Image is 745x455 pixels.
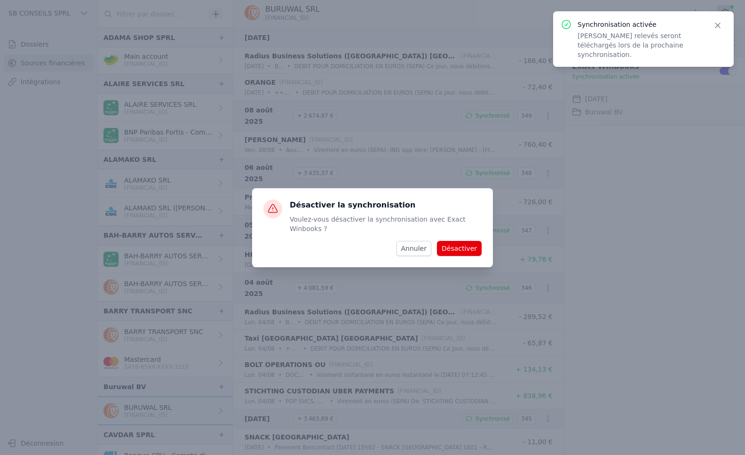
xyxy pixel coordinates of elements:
[290,215,482,233] p: Voulez-vous désactiver la synchronisation avec Exact Winbooks ?
[290,200,482,211] h3: Désactiver la synchronisation
[578,31,702,59] p: [PERSON_NAME] relevés seront téléchargés lors de la prochaine synchronisation.
[396,241,431,256] button: Annuler
[578,20,702,29] p: Synchronisation activée
[437,241,482,256] button: Désactiver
